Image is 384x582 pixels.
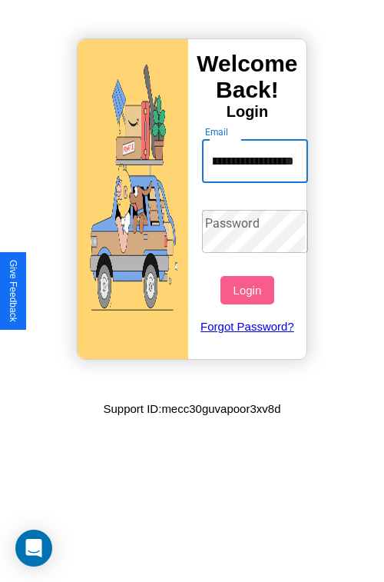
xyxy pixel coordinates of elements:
label: Email [205,125,229,138]
h4: Login [188,103,306,121]
h3: Welcome Back! [188,51,306,103]
div: Give Feedback [8,260,18,322]
button: Login [220,276,273,304]
div: Open Intercom Messenger [15,530,52,567]
p: Support ID: mecc30guvapoor3xv8d [104,398,281,419]
a: Forgot Password? [194,304,301,348]
img: gif [78,39,188,359]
